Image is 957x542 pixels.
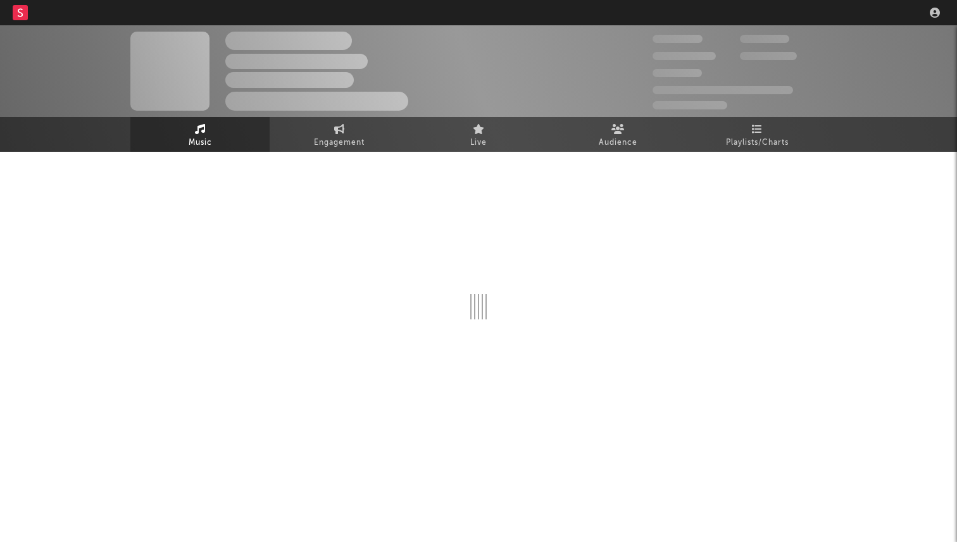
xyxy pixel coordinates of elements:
a: Audience [548,117,687,152]
span: 50 000 000 Monthly Listeners [653,86,793,94]
span: Live [470,135,487,151]
span: 50 000 000 [653,52,716,60]
span: 100 000 [653,69,702,77]
a: Music [130,117,270,152]
span: Music [189,135,212,151]
span: 1 000 000 [740,52,797,60]
span: Playlists/Charts [726,135,789,151]
span: Jump Score: 85.0 [653,101,727,109]
span: 100 000 [740,35,789,43]
span: Audience [599,135,637,151]
a: Engagement [270,117,409,152]
a: Live [409,117,548,152]
a: Playlists/Charts [687,117,827,152]
span: 300 000 [653,35,703,43]
span: Engagement [314,135,365,151]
